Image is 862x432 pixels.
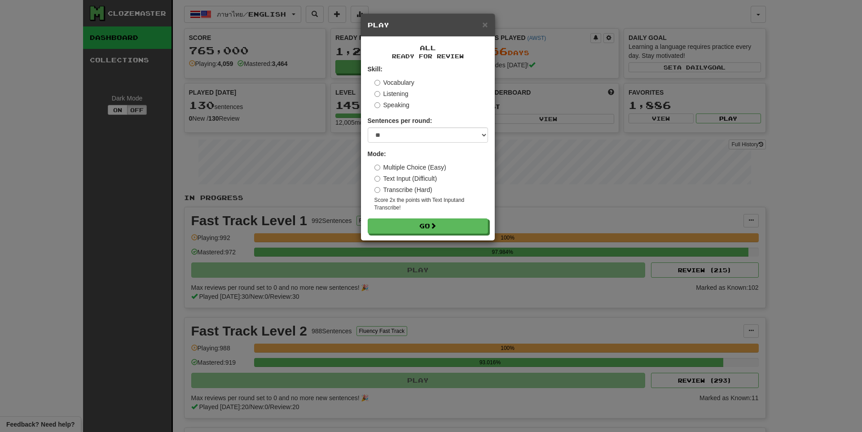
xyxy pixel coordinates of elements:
button: Close [482,20,488,29]
label: Transcribe (Hard) [374,185,432,194]
input: Transcribe (Hard) [374,187,380,193]
label: Vocabulary [374,78,414,87]
span: × [482,19,488,30]
h5: Play [368,21,488,30]
input: Vocabulary [374,80,380,86]
label: Text Input (Difficult) [374,174,437,183]
label: Sentences per round: [368,116,432,125]
input: Speaking [374,102,380,108]
label: Listening [374,89,409,98]
label: Speaking [374,100,409,109]
strong: Skill: [368,65,383,73]
strong: Mode: [368,150,386,157]
small: Ready for Review [368,52,488,60]
label: Multiple Choice (Easy) [374,163,446,172]
button: Go [368,218,488,234]
input: Multiple Choice (Easy) [374,165,380,170]
span: All [420,44,436,52]
input: Listening [374,91,380,97]
input: Text Input (Difficult) [374,176,380,182]
small: Score 2x the points with Text Input and Transcribe ! [374,196,488,212]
